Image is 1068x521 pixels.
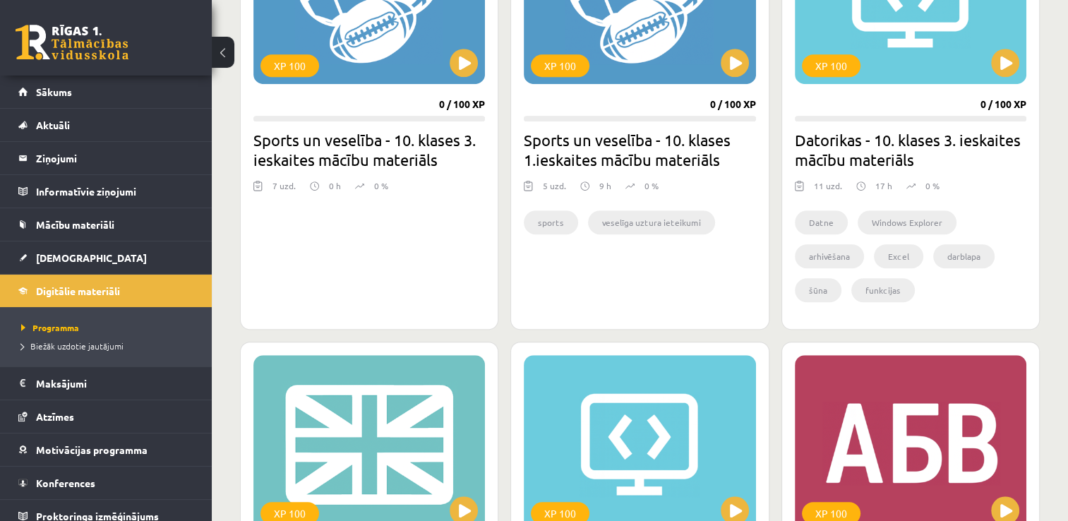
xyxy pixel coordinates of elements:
[36,367,194,400] legend: Maksājumi
[851,278,915,302] li: funkcijas
[36,251,147,264] span: [DEMOGRAPHIC_DATA]
[21,340,198,352] a: Biežāk uzdotie jautājumi
[18,400,194,433] a: Atzīmes
[36,477,95,489] span: Konferences
[18,109,194,141] a: Aktuāli
[329,179,341,192] p: 0 h
[36,142,194,174] legend: Ziņojumi
[16,25,128,60] a: Rīgas 1. Tālmācības vidusskola
[588,210,715,234] li: veselīga uztura ieteikumi
[36,119,70,131] span: Aktuāli
[18,208,194,241] a: Mācību materiāli
[260,54,319,77] div: XP 100
[21,322,79,333] span: Programma
[524,210,578,234] li: sports
[18,142,194,174] a: Ziņojumi
[18,467,194,499] a: Konferences
[795,244,864,268] li: arhivēšana
[374,179,388,192] p: 0 %
[933,244,995,268] li: darblapa
[36,175,194,208] legend: Informatīvie ziņojumi
[18,241,194,274] a: [DEMOGRAPHIC_DATA]
[599,179,611,192] p: 9 h
[18,275,194,307] a: Digitālie materiāli
[814,179,842,200] div: 11 uzd.
[36,285,120,297] span: Digitālie materiāli
[858,210,956,234] li: Windows Explorer
[21,321,198,334] a: Programma
[795,210,848,234] li: Datne
[875,179,892,192] p: 17 h
[253,130,485,169] h2: Sports un veselība - 10. klases 3. ieskaites mācību materiāls
[543,179,566,200] div: 5 uzd.
[18,175,194,208] a: Informatīvie ziņojumi
[524,130,755,169] h2: Sports un veselība - 10. klases 1.ieskaites mācību materiāls
[36,218,114,231] span: Mācību materiāli
[18,367,194,400] a: Maksājumi
[18,433,194,466] a: Motivācijas programma
[925,179,940,192] p: 0 %
[795,278,841,302] li: šūna
[18,76,194,108] a: Sākums
[795,130,1026,169] h2: Datorikas - 10. klases 3. ieskaites mācību materiāls
[874,244,923,268] li: Excel
[531,54,589,77] div: XP 100
[36,410,74,423] span: Atzīmes
[802,54,860,77] div: XP 100
[21,340,124,352] span: Biežāk uzdotie jautājumi
[36,443,148,456] span: Motivācijas programma
[36,85,72,98] span: Sākums
[272,179,296,200] div: 7 uzd.
[644,179,659,192] p: 0 %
